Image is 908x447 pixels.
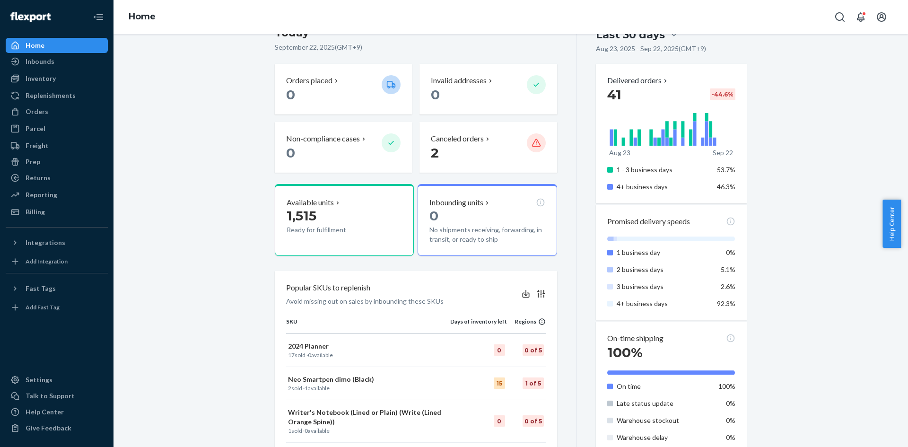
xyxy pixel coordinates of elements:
a: Settings [6,372,108,387]
a: Prep [6,154,108,169]
span: 100% [718,382,735,390]
div: Add Fast Tag [26,303,60,311]
p: No shipments receiving, forwarding, in transit, or ready to ship [429,225,545,244]
a: Add Fast Tag [6,300,108,315]
p: sold · available [288,427,448,435]
p: Aug 23, 2025 - Sep 22, 2025 ( GMT+9 ) [596,44,706,53]
p: Non-compliance cases [286,133,360,144]
p: Available units [287,197,334,208]
button: Integrations [6,235,108,250]
p: Popular SKUs to replenish [286,282,370,293]
p: 1 - 3 business days [617,165,710,175]
p: Aug 23 [609,148,630,158]
span: 2.6% [721,282,735,290]
p: 2024 Planner [288,342,448,351]
div: 0 [494,344,505,356]
span: 41 [607,87,621,103]
a: Home [129,11,156,22]
div: Orders [26,107,48,116]
p: sold · available [288,351,448,359]
span: 1 [288,427,291,434]
span: 1 [305,385,308,392]
span: 17 [288,351,295,359]
button: Open notifications [851,8,870,26]
div: Home [26,41,44,50]
span: 46.3% [717,183,735,191]
p: Warehouse stockout [617,416,710,425]
span: 92.3% [717,299,735,307]
p: 1 business day [617,248,710,257]
button: Non-compliance cases 0 [275,122,412,173]
button: Open account menu [872,8,891,26]
div: Parcel [26,124,45,133]
span: 0% [726,416,735,424]
div: 0 [494,415,505,427]
a: Add Integration [6,254,108,269]
p: 2 business days [617,265,710,274]
div: 0 of 5 [523,415,544,427]
span: 100% [607,344,643,360]
p: Ready for fulfillment [287,225,374,235]
a: Home [6,38,108,53]
span: 0% [726,399,735,407]
div: Add Integration [26,257,68,265]
button: Available units1,515Ready for fulfillment [275,184,414,256]
button: Invalid addresses 0 [419,64,557,114]
button: Open Search Box [830,8,849,26]
button: Inbounding units0No shipments receiving, forwarding, in transit, or ready to ship [418,184,557,256]
div: Regions [507,317,546,325]
p: Avoid missing out on sales by inbounding these SKUs [286,297,444,306]
div: 15 [494,377,505,389]
a: Help Center [6,404,108,420]
img: Flexport logo [10,12,51,22]
p: Writer's Notebook (Lined or Plain) (Write (Lined Orange Spine)) [288,408,448,427]
div: Settings [26,375,52,385]
a: Reporting [6,187,108,202]
span: 0 [431,87,440,103]
button: Fast Tags [6,281,108,296]
p: Canceled orders [431,133,484,144]
div: Help Center [26,407,64,417]
th: SKU [286,317,450,333]
div: Give Feedback [26,423,71,433]
a: Replenishments [6,88,108,103]
p: Orders placed [286,75,332,86]
p: Sep 22 [713,148,733,158]
div: Reporting [26,190,57,200]
span: 0 [305,427,308,434]
button: Give Feedback [6,421,108,436]
div: 0 of 5 [523,344,544,356]
span: 5.1% [721,265,735,273]
div: Inventory [26,74,56,83]
p: sold · available [288,384,448,392]
div: Fast Tags [26,284,56,293]
p: Late status update [617,399,710,408]
p: Invalid addresses [431,75,487,86]
a: Freight [6,138,108,153]
a: Returns [6,170,108,185]
a: Billing [6,204,108,219]
p: Neo Smartpen dimo (Black) [288,375,448,384]
button: Delivered orders [607,75,669,86]
div: Talk to Support [26,391,75,401]
span: 0 [286,87,295,103]
div: Billing [26,207,45,217]
p: Inbounding units [429,197,483,208]
div: Inbounds [26,57,54,66]
th: Days of inventory left [450,317,507,333]
p: On-time shipping [607,333,664,344]
p: Warehouse delay [617,433,710,442]
p: Promised delivery speeds [607,216,690,227]
p: 4+ business days [617,182,710,192]
a: Inbounds [6,54,108,69]
p: 4+ business days [617,299,710,308]
p: On time [617,382,710,391]
a: Parcel [6,121,108,136]
button: Help Center [882,200,901,248]
button: Close Navigation [89,8,108,26]
span: 53.7% [717,166,735,174]
p: September 22, 2025 ( GMT+9 ) [275,43,557,52]
div: Replenishments [26,91,76,100]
